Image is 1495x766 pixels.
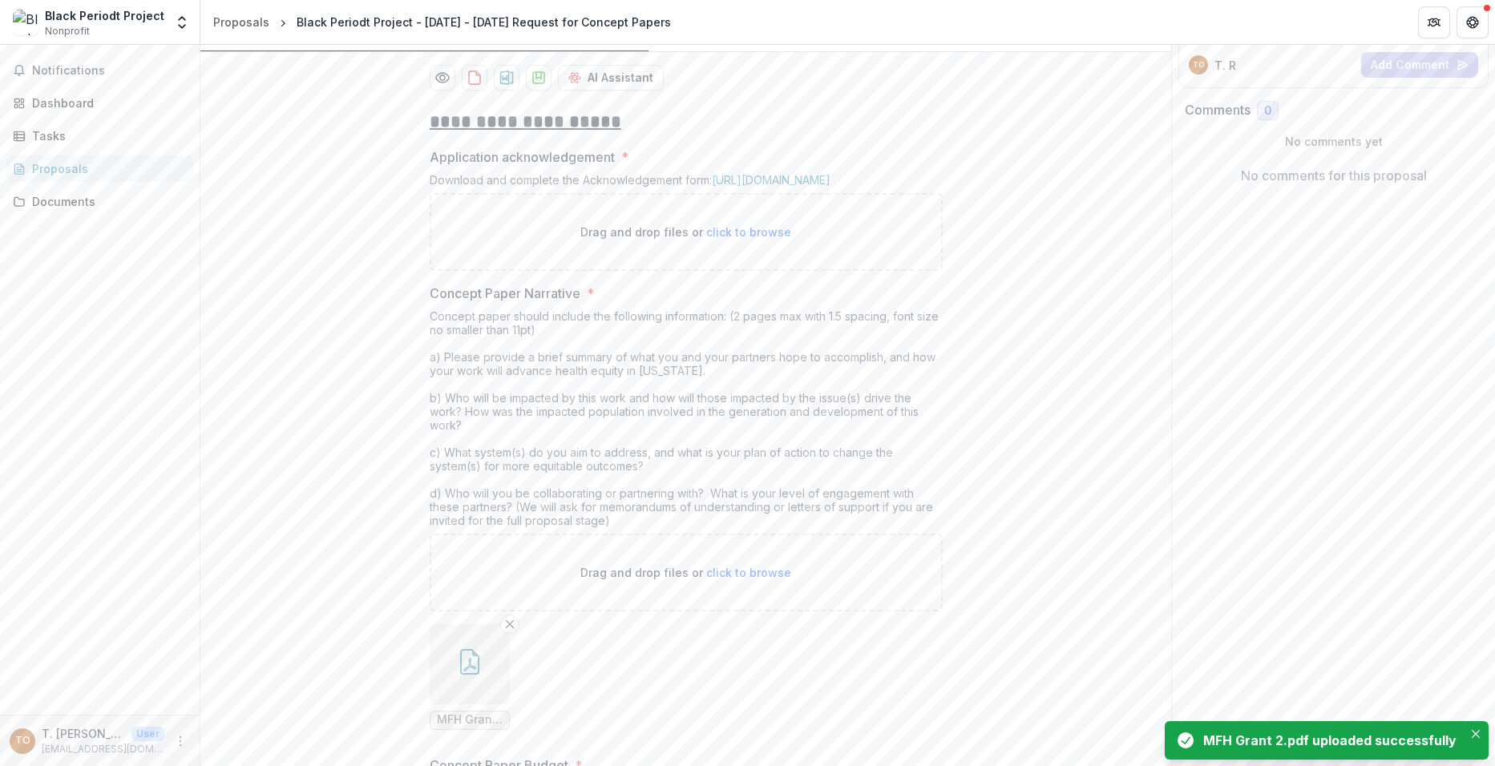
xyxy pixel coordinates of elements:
[706,566,791,579] span: click to browse
[45,24,90,38] span: Nonprofit
[1418,6,1450,38] button: Partners
[6,155,193,182] a: Proposals
[1214,57,1236,74] p: T. R
[1203,731,1457,750] div: MFH Grant 2.pdf uploaded successfully
[1241,166,1427,185] p: No comments for this proposal
[706,225,791,239] span: click to browse
[171,6,193,38] button: Open entity switcher
[1466,724,1485,744] button: Close
[6,188,193,215] a: Documents
[580,224,791,240] p: Drag and drop files or
[32,160,180,177] div: Proposals
[558,65,664,91] button: AI Assistant
[1193,61,1204,69] div: T. Raquel Young Chief Operating Officer
[15,736,30,746] div: T. Raquel Young Chief Operating Officer
[42,742,164,756] p: [EMAIL_ADDRESS][DOMAIN_NAME]
[42,725,125,742] p: T. [PERSON_NAME] Chief Operating Officer
[6,123,193,149] a: Tasks
[1185,103,1251,118] h2: Comments
[430,147,615,167] p: Application acknowledgement
[32,95,180,111] div: Dashboard
[462,65,487,91] button: download-proposal
[430,65,455,91] button: Preview 9b5fb8ad-0831-4aa3-a4cc-e586e153528c-0.pdf
[430,624,510,730] div: Remove FileMFH Grant 2.pdf
[207,10,677,34] nav: breadcrumb
[430,309,943,534] div: Concept paper should include the following information: (2 pages max with 1.5 spacing, font size ...
[6,90,193,116] a: Dashboard
[1361,52,1478,78] button: Add Comment
[430,284,580,303] p: Concept Paper Narrative
[45,7,164,24] div: Black Periodt Project
[171,732,190,751] button: More
[580,564,791,581] p: Drag and drop files or
[6,58,193,83] button: Notifications
[207,10,276,34] a: Proposals
[13,10,38,35] img: Black Periodt Project
[1264,104,1271,118] span: 0
[712,173,830,187] a: [URL][DOMAIN_NAME]
[1185,133,1482,150] p: No comments yet
[437,713,503,727] span: MFH Grant 2.pdf
[32,64,187,78] span: Notifications
[494,65,519,91] button: download-proposal
[526,65,552,91] button: download-proposal
[131,727,164,741] p: User
[32,127,180,144] div: Tasks
[1158,715,1495,766] div: Notifications-bottom-right
[297,14,671,30] div: Black Periodt Project - [DATE] - [DATE] Request for Concept Papers
[1457,6,1489,38] button: Get Help
[32,193,180,210] div: Documents
[500,615,519,634] button: Remove File
[213,14,269,30] div: Proposals
[430,173,943,193] div: Download and complete the Acknowledgement form:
